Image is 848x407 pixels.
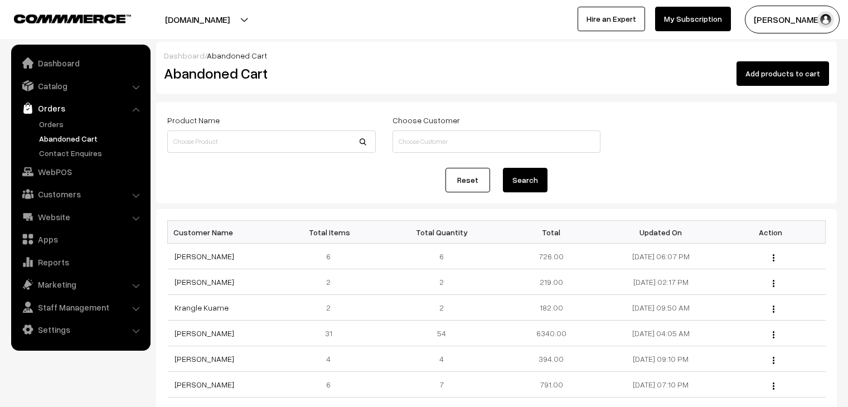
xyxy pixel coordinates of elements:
[277,346,387,372] td: 4
[496,346,606,372] td: 394.00
[175,354,234,364] a: [PERSON_NAME]
[445,168,490,192] a: Reset
[606,221,716,244] th: Updated On
[277,295,387,321] td: 2
[773,331,774,338] img: Menu
[14,252,147,272] a: Reports
[503,168,547,192] button: Search
[14,207,147,227] a: Website
[496,221,606,244] th: Total
[36,118,147,130] a: Orders
[496,269,606,295] td: 219.00
[496,321,606,346] td: 6340.00
[175,328,234,338] a: [PERSON_NAME]
[14,162,147,182] a: WebPOS
[14,11,112,25] a: COMMMERCE
[578,7,645,31] a: Hire an Expert
[387,321,497,346] td: 54
[387,269,497,295] td: 2
[387,346,497,372] td: 4
[773,280,774,287] img: Menu
[387,372,497,398] td: 7
[175,277,234,287] a: [PERSON_NAME]
[496,295,606,321] td: 182.00
[606,321,716,346] td: [DATE] 04:05 AM
[14,53,147,73] a: Dashboard
[277,321,387,346] td: 31
[392,114,460,126] label: Choose Customer
[655,7,731,31] a: My Subscription
[277,244,387,269] td: 6
[164,51,205,60] a: Dashboard
[164,65,375,82] h2: Abandoned Cart
[606,244,716,269] td: [DATE] 06:07 PM
[168,221,278,244] th: Customer Name
[175,303,229,312] a: Krangle Kuame
[126,6,269,33] button: [DOMAIN_NAME]
[14,98,147,118] a: Orders
[167,114,220,126] label: Product Name
[277,221,387,244] th: Total Items
[277,372,387,398] td: 6
[773,357,774,364] img: Menu
[745,6,840,33] button: [PERSON_NAME]…
[387,244,497,269] td: 6
[175,251,234,261] a: [PERSON_NAME]
[14,14,131,23] img: COMMMERCE
[14,229,147,249] a: Apps
[36,147,147,159] a: Contact Enquires
[773,306,774,313] img: Menu
[387,221,497,244] th: Total Quantity
[164,50,829,61] div: /
[606,346,716,372] td: [DATE] 09:10 PM
[14,76,147,96] a: Catalog
[36,133,147,144] a: Abandoned Cart
[817,11,834,28] img: user
[606,372,716,398] td: [DATE] 07:10 PM
[167,130,376,153] input: Choose Product
[716,221,826,244] th: Action
[496,372,606,398] td: 791.00
[207,51,267,60] span: Abandoned Cart
[14,297,147,317] a: Staff Management
[496,244,606,269] td: 726.00
[392,130,601,153] input: Choose Customer
[14,274,147,294] a: Marketing
[773,382,774,390] img: Menu
[773,254,774,261] img: Menu
[175,380,234,389] a: [PERSON_NAME]
[606,269,716,295] td: [DATE] 02:17 PM
[277,269,387,295] td: 2
[736,61,829,86] button: Add products to cart
[387,295,497,321] td: 2
[14,184,147,204] a: Customers
[606,295,716,321] td: [DATE] 09:50 AM
[14,319,147,340] a: Settings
